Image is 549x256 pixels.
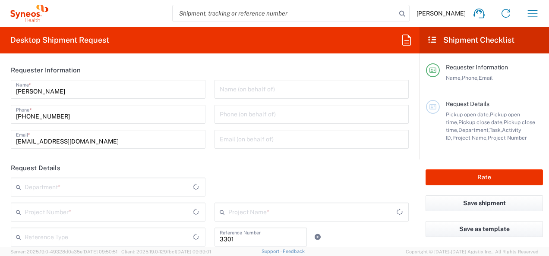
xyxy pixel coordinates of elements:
span: Pickup close date, [458,119,504,125]
span: [PERSON_NAME] [416,9,466,17]
a: Feedback [283,249,305,254]
span: Client: 2025.19.0-129fbcf [121,249,211,254]
span: Task, [489,127,502,133]
h2: Requester Information [11,66,81,75]
button: Save shipment [426,195,543,211]
input: Shipment, tracking or reference number [173,5,396,22]
a: Support [262,249,283,254]
span: Project Number [488,134,527,141]
a: Add Reference [312,231,324,243]
span: Phone, [462,75,479,81]
button: Rate [426,169,543,185]
span: [DATE] 09:50:51 [82,249,117,254]
span: Project Name, [452,134,488,141]
span: Email [479,75,493,81]
span: Request Details [446,100,489,107]
span: [DATE] 09:39:01 [176,249,211,254]
span: Server: 2025.19.0-49328d0a35e [10,249,117,254]
span: Requester Information [446,64,508,71]
span: Copyright © [DATE]-[DATE] Agistix Inc., All Rights Reserved [406,248,539,256]
h2: Request Details [11,164,60,172]
h2: Desktop Shipment Request [10,35,109,45]
span: Department, [458,127,489,133]
h2: Shipment Checklist [427,35,514,45]
span: Pickup open date, [446,111,490,118]
span: Name, [446,75,462,81]
button: Save as template [426,221,543,237]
